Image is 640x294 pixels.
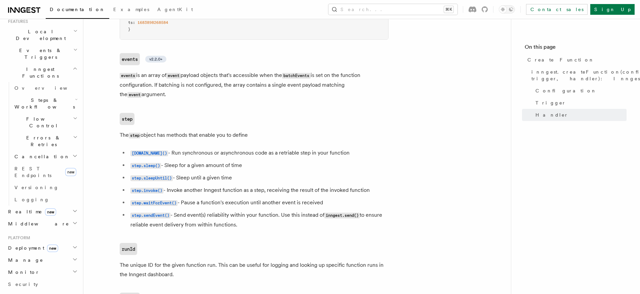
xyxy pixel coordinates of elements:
span: new [47,245,58,252]
button: Cancellation [12,151,79,163]
li: - Run synchronous or asynchronous code as a retriable step in your function [128,148,389,158]
a: Configuration [533,85,627,97]
a: Sign Up [590,4,635,15]
span: Configuration [535,87,597,94]
code: event [127,92,142,98]
span: } [128,27,130,32]
button: Toggle dark mode [499,5,515,13]
code: events [120,53,140,65]
span: Manage [5,257,43,263]
li: - Sleep until a given time [128,173,389,183]
a: Logging [12,194,79,206]
button: Manage [5,254,79,266]
span: Errors & Retries [12,134,73,148]
span: Inngest Functions [5,66,73,79]
a: step [120,113,134,125]
button: Events & Triggers [5,44,79,63]
span: Security [8,282,38,287]
a: Overview [12,82,79,94]
p: is an array of payload objects that's accessible when the is set on the function configuration. I... [120,71,389,99]
span: Create Function [527,56,594,63]
button: Local Development [5,26,79,44]
span: AgentKit [157,7,193,12]
span: Logging [14,197,49,202]
a: step.sleep() [130,162,161,168]
span: Platform [5,235,30,241]
a: inngest.createFunction(configuration, trigger, handler): InngestFunction [529,66,627,85]
code: step.waitForEvent() [130,200,177,206]
button: Realtimenew [5,206,79,218]
code: event [166,73,181,79]
button: Search...⌘K [328,4,457,15]
div: Inngest Functions [5,82,79,206]
span: Local Development [5,28,73,42]
a: Versioning [12,181,79,194]
button: Steps & Workflows [12,94,79,113]
code: step.sendEvent() [130,213,170,218]
a: step.invoke() [130,187,163,193]
a: Create Function [525,54,627,66]
button: Middleware [5,218,79,230]
code: step.sleepUntil() [130,175,173,181]
span: Examples [113,7,149,12]
a: AgentKit [153,2,197,18]
a: Examples [109,2,153,18]
span: Steps & Workflows [12,97,75,110]
span: Handler [535,112,568,118]
li: - Pause a function's execution until another event is received [128,198,389,208]
span: Trigger [535,99,566,106]
p: The object has methods that enable you to define [120,130,389,140]
a: Documentation [46,2,109,19]
p: The unique ID for the given function run. This can be useful for logging and looking up specific ... [120,260,389,279]
span: : [133,20,135,25]
code: step.invoke() [130,188,163,194]
li: - Send event(s) reliability within your function. Use this instead of to ensure reliable event de... [128,210,389,229]
a: Security [5,278,79,290]
li: - Sleep for a given amount of time [128,161,389,170]
a: Contact sales [526,4,588,15]
a: runId [120,243,137,255]
code: inngest.send() [324,213,360,218]
span: Middleware [5,220,69,227]
a: [DOMAIN_NAME]() [130,150,168,156]
button: Flow Control [12,113,79,132]
span: Documentation [50,7,105,12]
a: step.sendEvent() [130,212,170,218]
a: events v2.2.0+ [120,53,166,65]
span: Monitor [5,269,40,276]
span: REST Endpoints [14,166,51,178]
span: Deployment [5,245,58,251]
span: Cancellation [12,153,70,160]
a: Trigger [533,97,627,109]
span: v2.2.0+ [149,56,162,62]
button: Monitor [5,266,79,278]
code: step.sleep() [130,163,161,169]
span: Overview [14,85,84,91]
kbd: ⌘K [444,6,453,13]
li: - Invoke another Inngest function as a step, receiving the result of the invoked function [128,185,389,195]
span: Events & Triggers [5,47,73,60]
span: 1683898268584 [137,20,168,25]
code: batchEvents [282,73,310,79]
span: new [65,168,76,176]
a: step.sleepUntil() [130,174,173,181]
span: new [45,208,56,216]
h4: On this page [525,43,627,54]
button: Deploymentnew [5,242,79,254]
code: [DOMAIN_NAME]() [130,151,168,156]
span: Features [5,19,28,24]
code: step [129,133,141,138]
button: Inngest Functions [5,63,79,82]
span: Realtime [5,208,56,215]
a: Handler [533,109,627,121]
span: Flow Control [12,116,73,129]
span: ts [128,20,133,25]
a: REST Endpointsnew [12,163,79,181]
code: events [120,73,136,79]
button: Errors & Retries [12,132,79,151]
a: step.waitForEvent() [130,199,177,206]
span: Versioning [14,185,59,190]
